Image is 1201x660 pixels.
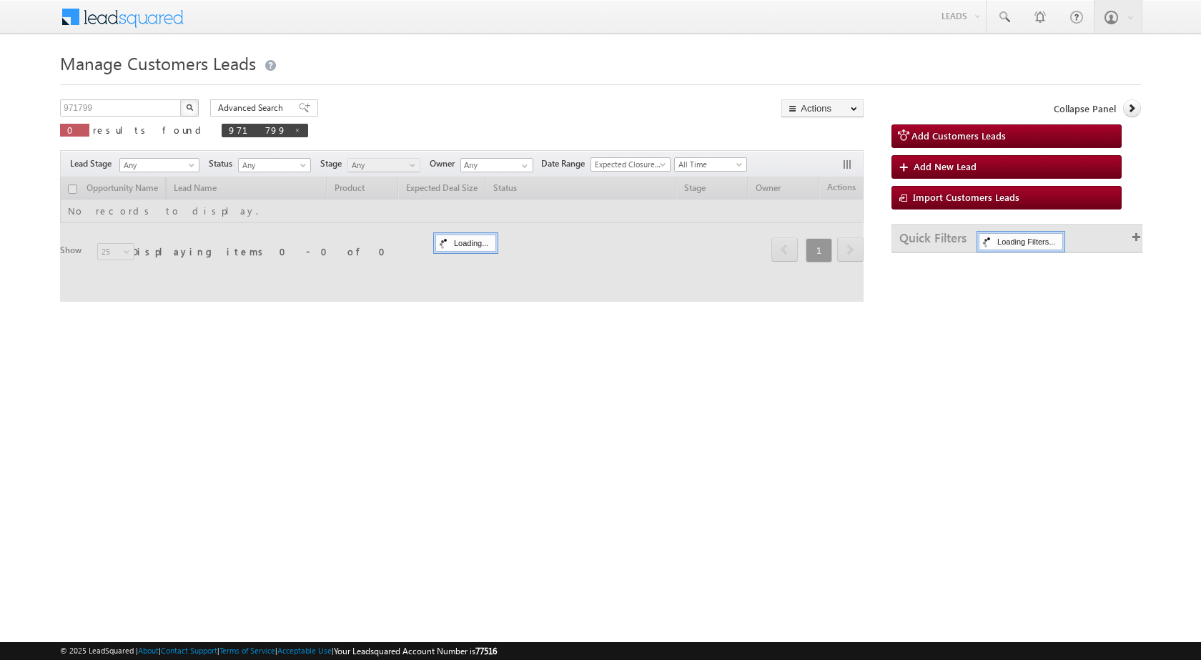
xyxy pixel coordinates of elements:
[119,158,199,172] a: Any
[238,158,311,172] a: Any
[229,124,287,136] span: 971799
[430,157,460,170] span: Owner
[138,646,159,655] a: About
[348,159,416,172] span: Any
[93,124,207,136] span: results found
[1054,102,1116,115] span: Collapse Panel
[781,99,864,117] button: Actions
[60,51,256,74] span: Manage Customers Leads
[277,646,332,655] a: Acceptable Use
[475,646,497,656] span: 77516
[161,646,217,655] a: Contact Support
[218,102,287,114] span: Advanced Search
[590,157,671,172] a: Expected Closure Date
[913,191,1019,203] span: Import Customers Leads
[209,157,238,170] span: Status
[911,129,1006,142] span: Add Customers Leads
[914,160,977,172] span: Add New Lead
[334,646,497,656] span: Your Leadsquared Account Number is
[67,124,82,136] span: 0
[674,157,747,172] a: All Time
[239,159,307,172] span: Any
[347,158,420,172] a: Any
[979,233,1063,250] div: Loading Filters...
[70,157,117,170] span: Lead Stage
[591,158,666,171] span: Expected Closure Date
[460,158,533,172] input: Type to Search
[320,157,347,170] span: Stage
[219,646,275,655] a: Terms of Service
[435,235,496,252] div: Loading...
[514,159,532,173] a: Show All Items
[60,644,497,658] span: © 2025 LeadSquared | | | | |
[186,104,193,111] img: Search
[675,158,743,171] span: All Time
[541,157,590,170] span: Date Range
[120,159,194,172] span: Any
